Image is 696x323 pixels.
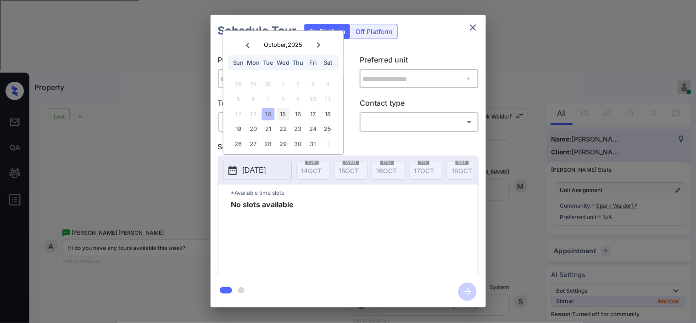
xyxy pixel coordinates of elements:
div: Not available Thursday, October 2nd, 2025 [292,78,304,91]
div: Choose Saturday, October 18th, 2025 [322,108,334,120]
div: Not available Tuesday, September 30th, 2025 [262,78,274,91]
button: [DATE] [223,161,292,180]
div: Choose Monday, October 27th, 2025 [247,138,260,150]
div: Choose Wednesday, October 15th, 2025 [277,108,290,120]
div: Tue [262,57,274,69]
div: month 2025-10 [226,77,340,151]
div: Choose Sunday, October 26th, 2025 [232,138,245,150]
div: On Platform [305,24,350,39]
div: Sun [232,57,245,69]
div: Choose Monday, October 20th, 2025 [247,123,260,136]
p: Preferred unit [360,54,479,69]
div: Choose Saturday, October 25th, 2025 [322,123,334,136]
p: [DATE] [243,165,266,176]
div: Not available Monday, October 13th, 2025 [247,108,260,120]
div: Sat [322,57,334,69]
div: Choose Thursday, October 30th, 2025 [292,138,304,150]
div: Choose Saturday, November 1st, 2025 [322,138,334,150]
h2: Schedule Tour [211,15,304,47]
p: Tour type [218,97,337,112]
div: Not available Wednesday, October 8th, 2025 [277,93,290,106]
div: Choose Tuesday, October 14th, 2025 [262,108,274,120]
div: October , 2025 [264,41,302,48]
div: Not available Monday, October 6th, 2025 [247,93,260,106]
div: Choose Tuesday, October 21st, 2025 [262,123,274,136]
div: Choose Sunday, October 19th, 2025 [232,123,245,136]
div: Choose Thursday, October 16th, 2025 [292,108,304,120]
div: Choose Friday, October 17th, 2025 [307,108,319,120]
div: Not available Thursday, October 9th, 2025 [292,93,304,106]
div: Choose Thursday, October 23rd, 2025 [292,123,304,136]
div: Wed [277,57,290,69]
span: No slots available [231,201,294,274]
div: Not available Friday, October 10th, 2025 [307,93,319,106]
p: Preferred community [218,54,337,69]
p: Contact type [360,97,479,112]
p: *Available time slots [231,185,478,201]
div: Not available Saturday, October 11th, 2025 [322,93,334,106]
div: Not available Wednesday, October 1st, 2025 [277,78,290,91]
div: Thu [292,57,304,69]
div: Fri [307,57,319,69]
div: Not available Saturday, October 4th, 2025 [322,78,334,91]
div: Choose Friday, October 24th, 2025 [307,123,319,136]
div: Not available Sunday, October 12th, 2025 [232,108,245,120]
div: Choose Tuesday, October 28th, 2025 [262,138,274,150]
div: Choose Wednesday, October 29th, 2025 [277,138,290,150]
div: Mon [247,57,260,69]
div: In Person [220,114,334,130]
p: Select slot [218,141,479,156]
div: Not available Friday, October 3rd, 2025 [307,78,319,91]
div: Choose Wednesday, October 22nd, 2025 [277,123,290,136]
div: Off Platform [351,24,397,39]
div: Not available Sunday, October 5th, 2025 [232,93,245,106]
div: Not available Sunday, September 28th, 2025 [232,78,245,91]
div: Choose Friday, October 31st, 2025 [307,138,319,150]
div: Not available Monday, September 29th, 2025 [247,78,260,91]
div: Not available Tuesday, October 7th, 2025 [262,93,274,106]
button: close [464,18,482,37]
